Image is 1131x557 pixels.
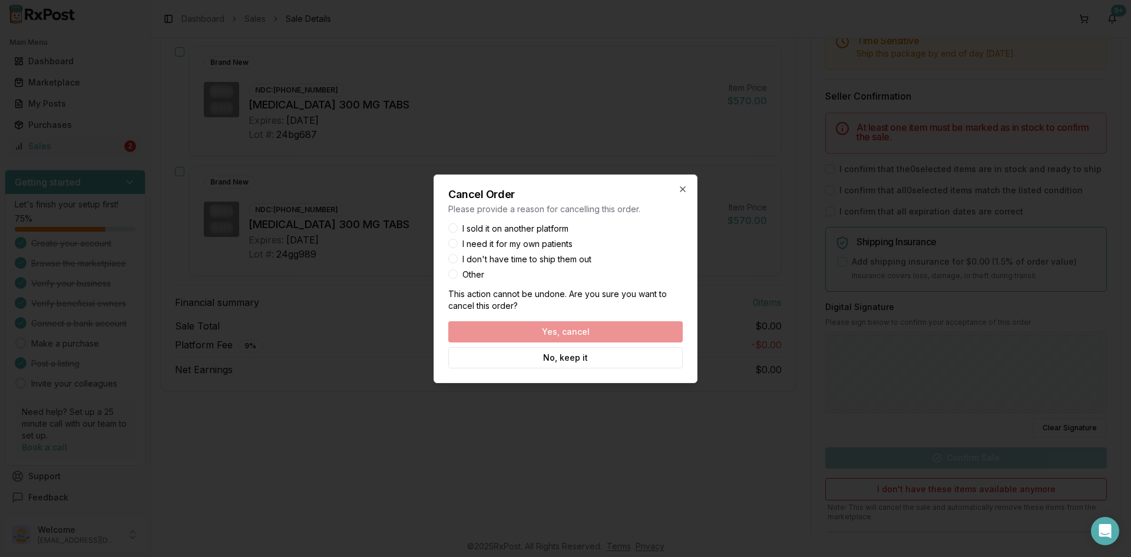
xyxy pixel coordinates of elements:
[448,347,683,368] button: No, keep it
[462,255,591,263] label: I don't have time to ship them out
[448,203,683,215] p: Please provide a reason for cancelling this order.
[462,225,568,233] label: I sold it on another platform
[448,288,683,312] p: This action cannot be undone. Are you sure you want to cancel this order?
[462,271,484,279] label: Other
[462,240,573,248] label: I need it for my own patients
[448,189,683,200] h2: Cancel Order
